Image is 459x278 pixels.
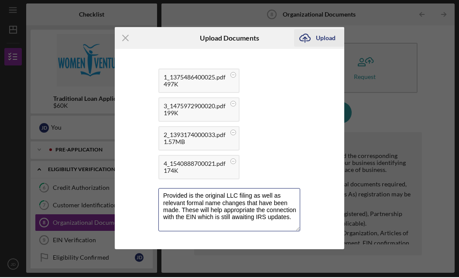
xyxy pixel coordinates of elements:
div: 2_1393174000033.pdf [164,132,226,139]
h6: Upload Documents [200,35,259,43]
div: 199K [164,110,226,117]
div: 497K [164,82,226,89]
div: 4_1540888700021.pdf [164,161,226,168]
button: Upload [294,30,344,48]
div: 1.57MB [164,139,226,146]
div: 1_1375486400025.pdf [164,75,226,82]
div: 174K [164,168,226,175]
textarea: Provided is the original LLC filing as well as relevant formal name changes that have been made. ... [158,189,300,232]
div: 3_1475972900020.pdf [164,103,226,110]
div: Upload [316,30,336,48]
